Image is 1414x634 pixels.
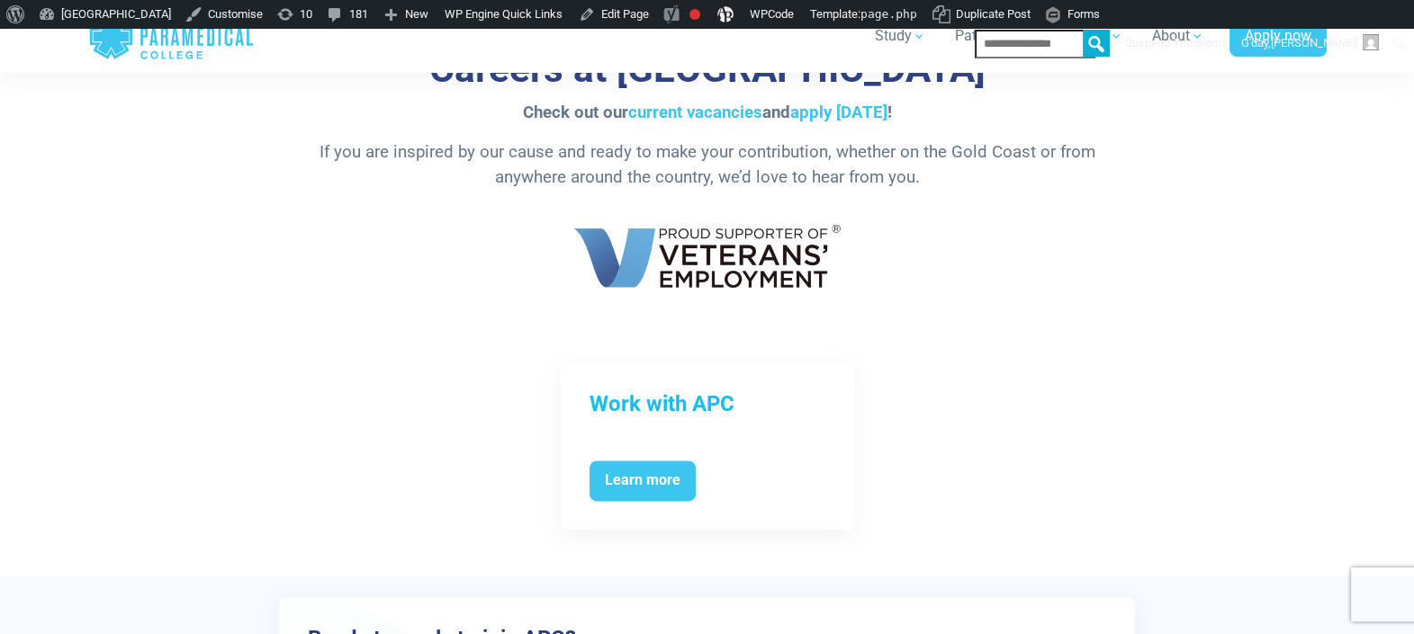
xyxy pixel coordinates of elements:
[561,362,854,530] a: Work with APC Learn more
[1119,29,1235,58] a: Suspend Transients
[864,11,937,61] a: Study
[554,204,860,308] img: Proud Supporters of Veterans' Employment Australian Paramedical College
[590,391,825,417] h3: Work with APC
[1271,36,1357,49] span: [PERSON_NAME]
[590,460,696,502] span: Learn more
[523,103,892,122] span: Check out our and !
[628,103,762,122] a: current vacancies
[944,11,1043,61] a: Pathways
[689,9,700,20] div: Focus keyphrase not set
[1235,29,1386,58] a: G'day,
[790,103,887,122] a: apply [DATE]
[320,142,1095,187] span: If you are inspired by our cause and ready to make your contribution, whether on the Gold Coast o...
[860,7,917,21] span: page.php
[88,7,255,66] a: Australian Paramedical College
